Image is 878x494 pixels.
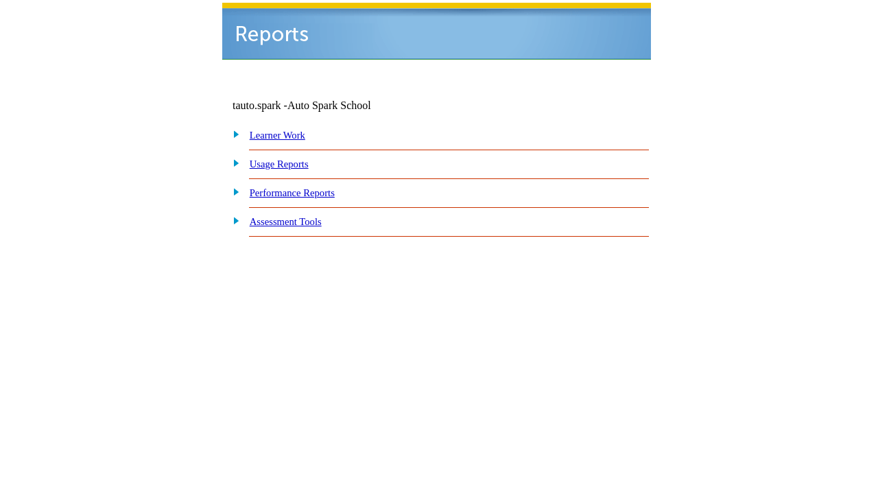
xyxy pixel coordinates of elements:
img: header [222,3,651,60]
img: plus.gif [226,185,240,198]
a: Performance Reports [250,187,335,198]
a: Learner Work [250,130,305,141]
img: plus.gif [226,214,240,226]
nobr: Auto Spark School [287,99,371,111]
img: plus.gif [226,156,240,169]
a: Assessment Tools [250,216,322,227]
td: tauto.spark - [233,99,485,112]
a: Usage Reports [250,158,309,169]
img: plus.gif [226,128,240,140]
